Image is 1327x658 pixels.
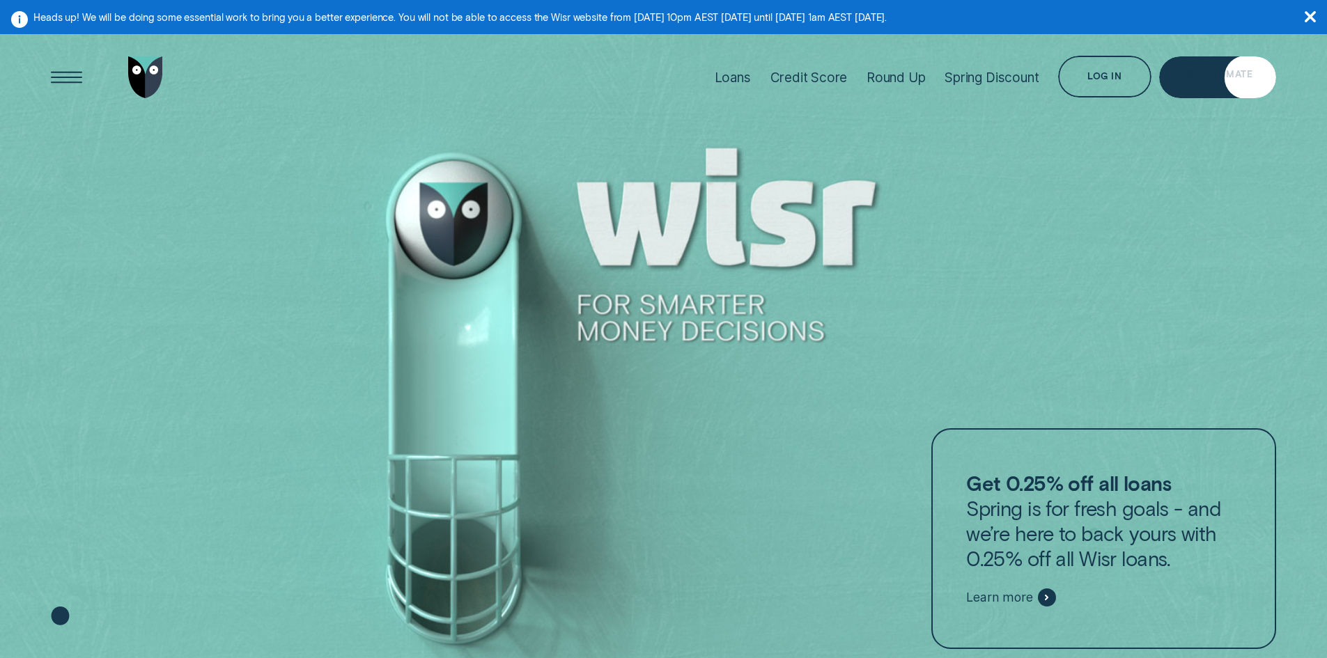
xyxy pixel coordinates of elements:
img: Wisr [128,56,163,98]
button: Open Menu [46,56,88,98]
a: Credit Score [770,31,848,123]
div: Loans [715,70,751,86]
div: Round Up [867,70,926,86]
p: Spring is for fresh goals - and we’re here to back yours with 0.25% off all Wisr loans. [966,471,1241,571]
strong: Get 0.25% off all loans [966,471,1171,495]
a: Round Up [867,31,926,123]
button: Log in [1058,56,1151,97]
a: Get Estimate [1159,56,1276,98]
div: Credit Score [770,70,848,86]
a: Get 0.25% off all loansSpring is for fresh goals - and we’re here to back yours with 0.25% off al... [931,428,1275,650]
span: Learn more [966,590,1032,605]
a: Go to home page [125,31,166,123]
div: Get Estimate [1182,70,1252,79]
a: Loans [715,31,751,123]
a: Spring Discount [945,31,1039,123]
div: Spring Discount [945,70,1039,86]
